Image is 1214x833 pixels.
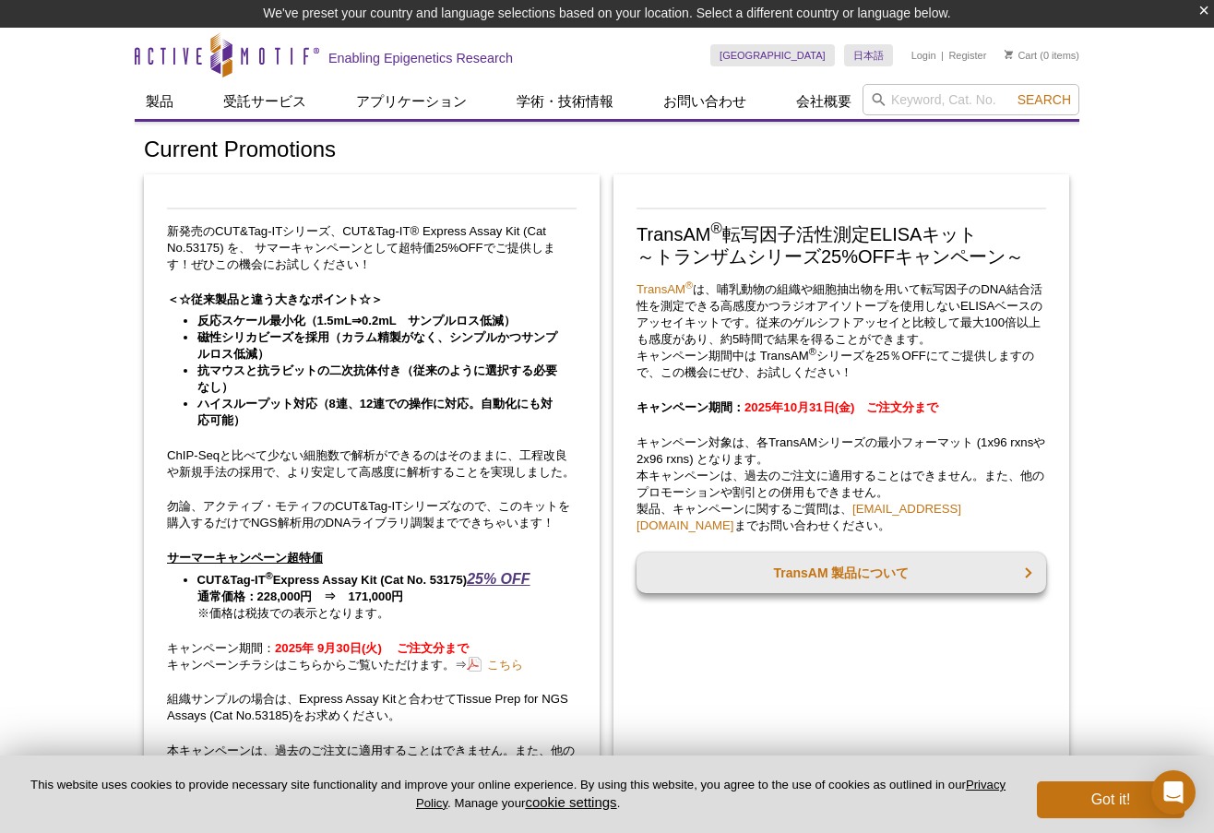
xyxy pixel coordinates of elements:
[637,502,961,532] a: [EMAIL_ADDRESS][DOMAIN_NAME]
[1151,770,1196,815] div: Open Intercom Messenger
[710,44,835,66] a: [GEOGRAPHIC_DATA]
[275,641,469,655] strong: 2025年 9月30日(火) ご注文分まで
[637,400,938,414] strong: キャンペーン期間：
[1012,91,1077,108] button: Search
[467,656,523,673] a: こちら
[941,44,944,66] li: |
[652,84,757,119] a: お問い合わせ
[328,50,513,66] h2: Enabling Epigenetics Research
[1018,92,1071,107] span: Search
[30,777,1006,812] p: This website uses cookies to provide necessary site functionality and improve your online experie...
[467,571,530,587] em: 25% OFF
[197,571,559,622] li: ※価格は税抜での表示となります。
[416,778,1006,809] a: Privacy Policy
[744,400,938,414] span: 2025年10月31日(金) ご注文分まで
[197,573,530,603] strong: CUT&Tag-IT Express Assay Kit (Cat No. 53175) 通常価格：228,000円 ⇒ 171,000円
[809,346,816,357] sup: ®
[863,84,1079,115] input: Keyword, Cat. No.
[144,137,1070,164] h1: Current Promotions
[345,84,478,119] a: アプリケーション
[637,434,1046,534] p: キャンペーン対象は、各TransAMシリーズの最小フォーマット (1x96 rxnsや2x96 rxns) となります。 本キャンペーンは、過去のご注文に適用することはできません。また、他のプロ...
[1005,50,1013,59] img: Your Cart
[167,498,577,531] p: 勿論、アクティブ・モティフのCUT&Tag-ITシリーズなので、このキットを購入するだけでNGS解析用のDNAライブラリ調製までできちゃいます！
[637,208,1046,209] img: Save on TransAM
[1005,49,1037,62] a: Cart
[197,363,557,394] strong: 抗マウスと抗ラビットの二次抗体付き（従来のように選択する必要なし）
[1005,44,1079,66] li: (0 items)
[785,84,863,119] a: 会社概要
[135,84,184,119] a: 製品
[637,282,693,296] a: TransAM®
[167,743,577,809] p: 本キャンペーンは、過去のご注文に適用することはできません。また、他のプロモーションや割引との併用もできません。製品、キャンペーンに関するご質問は、 までお問い合わせください。
[212,84,317,119] a: 受託サービス
[685,280,693,291] sup: ®
[1037,781,1184,818] button: Got it!
[844,44,893,66] a: 日本語
[637,281,1046,381] p: は、哺乳動物の組織や細胞抽出物を用いて転写因子のDNA結合活性を測定できる高感度かつラジオアイソトープを使用しないELISAベースのアッセイキットです。従来のゲルシフトアッセイと比較して最大10...
[197,314,517,327] strong: 反応スケール最小化（1.5mL⇒0.2mL サンプルロス低減）
[167,292,383,306] strong: ＜☆従来製品と違う大きなポイント☆＞
[710,220,721,238] sup: ®
[506,84,625,119] a: 学術・技術情報
[637,553,1046,593] a: TransAM 製品について
[167,223,577,273] p: 新発売のCUT&Tag-ITシリーズ、CUT&Tag-IT® Express Assay Kit (Cat No.53175) を、 サマーキャンペーンとして超特価25%OFFでご提供します！ぜ...
[167,640,577,673] p: キャンペーン期間： キャンペーンチラシはこちらからご覧いただけます。⇒
[167,447,577,481] p: ChIP-Seqと比べて少ない細胞数で解析ができるのはそのままに、工程改良や新規手法の採用で、より安定して高感度に解析することを実現しました。
[167,691,577,724] p: 組織サンプルの場合は、Express Assay Kitと合わせてTissue Prep for NGS Assays (Cat No.53185)をお求めください。
[637,223,1046,268] h2: TransAM 転写因子活性測定ELISAキット ～トランザムシリーズ25%OFFキャンペーン～
[911,49,936,62] a: Login
[525,794,616,810] button: cookie settings
[167,551,323,565] u: サーマーキャンペーン超特価
[167,208,577,209] img: Save on CUT&Tag-IT Express
[197,397,553,427] strong: ハイスループット対応（8連、12連での操作に対応。自動化にも対応可能）
[197,330,557,361] strong: 磁性シリカビーズを採用（カラム精製がなく、シンプルかつサンプルロス低減）
[266,570,273,581] sup: ®
[948,49,986,62] a: Register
